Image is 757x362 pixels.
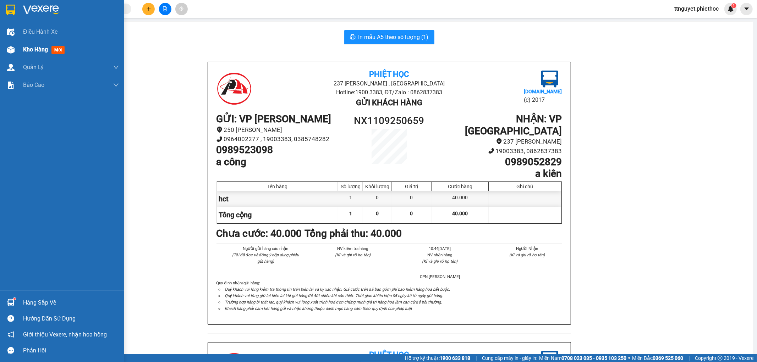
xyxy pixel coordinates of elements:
li: 237 [PERSON_NAME] [432,137,562,146]
img: logo.jpg [541,71,558,88]
i: (Kí và ghi rõ họ tên) [509,252,545,257]
span: ttnguyet.phiethoc [669,4,724,13]
li: CPN.[PERSON_NAME] [405,273,475,280]
li: NV kiểm tra hàng [318,245,388,252]
span: 40.000 [452,211,468,216]
div: 1 [338,191,363,207]
b: GỬI : VP [PERSON_NAME] [9,51,124,63]
li: Người Nhận [492,245,562,252]
span: mới [51,46,65,54]
sup: 1 [731,3,736,8]
div: 40.000 [432,191,488,207]
b: Gửi khách hàng [356,98,422,107]
span: down [113,65,119,70]
img: logo-vxr [6,5,15,15]
i: (Tôi đã đọc và đồng ý nộp dung phiếu gửi hàng) [232,252,299,264]
span: down [113,82,119,88]
span: notification [7,331,14,338]
button: printerIn mẫu A5 theo số lượng (1) [344,30,434,44]
span: copyright [718,356,723,361]
li: NV nhận hàng [405,252,475,258]
li: (c) 2017 [524,95,562,104]
li: Người gửi hàng xác nhận [231,245,301,252]
span: ⚪️ [628,357,630,360]
div: Tên hàng [219,184,336,189]
div: Quy định nhận/gửi hàng : [216,280,562,312]
h1: NX1109250659 [346,113,433,129]
h1: 0989523098 [216,144,346,156]
span: In mẫu A5 theo số lượng (1) [358,33,429,41]
strong: 0708 023 035 - 0935 103 250 [561,355,626,361]
span: phone [488,148,494,154]
span: Quản Lý [23,63,44,72]
span: 1 [733,3,735,8]
div: 0 [391,191,432,207]
div: Cước hàng [434,184,486,189]
h1: 0989052829 [432,156,562,168]
b: NHẬN : VP [GEOGRAPHIC_DATA] [465,113,562,137]
button: caret-down [740,3,753,15]
img: warehouse-icon [7,46,15,54]
div: Số lượng [340,184,361,189]
span: environment [216,127,223,133]
b: Chưa cước : 40.000 [216,228,302,239]
i: Trường hợp hàng bị thất lạc, quý khách vui lòng xuất trình hoá đơn chứng minh giá trị hàng hoá là... [225,300,442,305]
div: Giá trị [393,184,430,189]
div: Hàng sắp về [23,297,119,308]
span: message [7,347,14,354]
span: Tổng cộng [219,211,252,219]
i: Quý khách vui lòng giữ lại biên lai khi gửi hàng để đối chiếu khi cần thiết. Thời gian khiếu kiện... [225,293,443,298]
b: Phiệt Học [369,350,409,359]
div: Phản hồi [23,345,119,356]
li: 250 [PERSON_NAME] [216,125,346,135]
span: phone [216,136,223,142]
span: Miền Nam [539,354,626,362]
span: aim [179,6,184,11]
img: warehouse-icon [7,299,15,306]
li: Hotline: 1900 3383, ĐT/Zalo : 0862837383 [66,26,297,35]
button: file-add [159,3,171,15]
li: 10:44[DATE] [405,245,475,252]
img: logo.jpg [216,71,252,106]
li: Hotline: 1900 3383, ĐT/Zalo : 0862837383 [274,88,504,97]
div: Khối lượng [365,184,389,189]
b: Phiệt Học [369,70,409,79]
div: Hướng dẫn sử dụng [23,313,119,324]
i: Quý khách vui lòng kiểm tra thông tin trên biên lai và ký xác nhận. Giá cước trên đã bao gồm phí ... [225,287,450,292]
span: 0 [410,211,413,216]
li: 237 [PERSON_NAME] , [GEOGRAPHIC_DATA] [274,79,504,88]
img: warehouse-icon [7,28,15,36]
li: 19003383, 0862837383 [432,146,562,156]
strong: 1900 633 818 [440,355,470,361]
span: Miền Bắc [632,354,683,362]
i: (Kí và ghi rõ họ tên) [335,252,371,257]
div: 0 [363,191,391,207]
b: [DOMAIN_NAME] [524,89,562,94]
li: 0964002277 , 19003383, 0385748282 [216,134,346,144]
img: logo.jpg [9,9,44,44]
span: Hỗ trợ kỹ thuật: [405,354,470,362]
img: warehouse-icon [7,64,15,71]
img: solution-icon [7,82,15,89]
i: (Kí và ghi rõ họ tên) [422,259,457,264]
span: plus [146,6,151,11]
span: environment [496,138,502,144]
sup: 1 [13,298,16,300]
span: 1 [349,211,352,216]
span: Điều hành xe [23,27,57,36]
span: caret-down [744,6,750,12]
img: icon-new-feature [728,6,734,12]
div: hct [217,191,339,207]
span: file-add [163,6,168,11]
div: Ghi chú [490,184,560,189]
span: Cung cấp máy in - giấy in: [482,354,537,362]
button: aim [175,3,188,15]
i: Khách hàng phải cam kết hàng gửi và nhận không thuộc danh mục hàng cấm theo quy định của pháp luật [225,306,412,311]
h1: a kiên [432,168,562,180]
b: GỬI : VP [PERSON_NAME] [216,113,331,125]
span: Báo cáo [23,80,44,89]
button: plus [142,3,155,15]
span: 0 [376,211,379,216]
b: Tổng phải thu: 40.000 [305,228,402,239]
span: question-circle [7,315,14,322]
